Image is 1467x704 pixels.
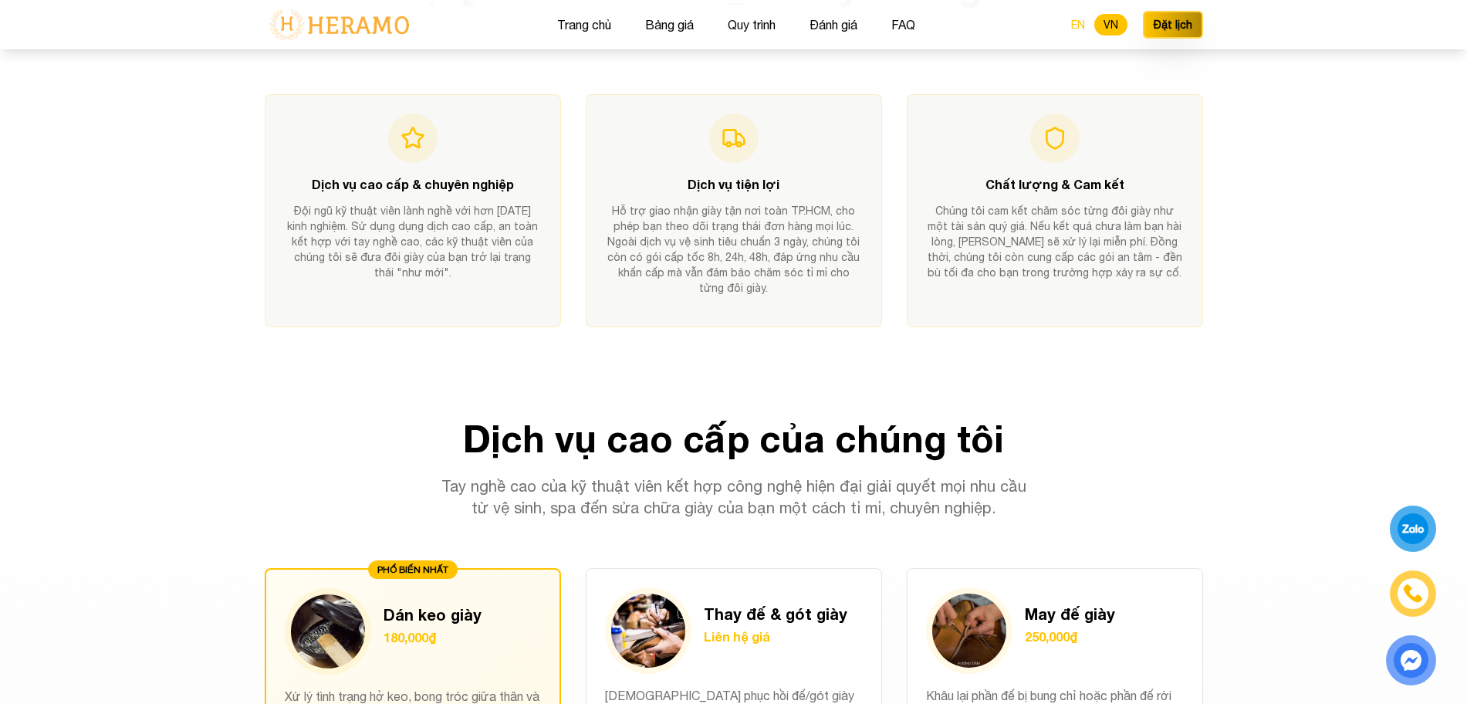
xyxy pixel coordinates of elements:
p: Hỗ trợ giao nhận giày tận nơi toàn TP.HCM, cho phép bạn theo dõi trạng thái đơn hàng mọi lúc. Ngo... [605,203,863,296]
a: phone-icon [1392,573,1434,614]
img: May đế giày [932,594,1006,668]
button: Quy trình [723,15,780,35]
h4: Dịch vụ cao cấp & chuyên nghiệp [284,175,542,194]
img: logo-with-text.png [265,8,414,41]
img: Dán keo giày [291,594,365,668]
button: Bảng giá [641,15,698,35]
button: Trang chủ [553,15,616,35]
button: VN [1094,14,1127,36]
p: 250,000₫ [1025,628,1115,646]
h3: May đế giày [1025,603,1115,624]
h4: Dịch vụ tiện lợi [605,175,863,194]
p: Tay nghề cao của kỹ thuật viên kết hợp công nghệ hiện đại giải quyết mọi nhu cầu từ vệ sinh, spa ... [438,476,1030,519]
img: Thay đế & gót giày [611,594,685,668]
img: phone-icon [1404,585,1421,602]
h4: Chất lượng & Cam kết [926,175,1184,194]
p: Liên hệ giá [704,628,847,646]
p: Chúng tôi cam kết chăm sóc từng đôi giày như một tài sản quý giá. Nếu kết quả chưa làm bạn hài lò... [926,203,1184,280]
p: Đội ngũ kỹ thuật viên lành nghề với hơn [DATE] kinh nghiệm. Sử dụng dụng dịch cao cấp, an toàn kế... [284,203,542,280]
div: PHỔ BIẾN NHẤT [368,560,458,579]
h2: Dịch vụ cao cấp của chúng tôi [265,420,1203,457]
button: Đánh giá [805,15,862,35]
button: FAQ [887,15,920,35]
h3: Thay đế & gót giày [704,603,847,624]
button: Đặt lịch [1143,11,1203,39]
button: EN [1062,14,1094,36]
p: 180,000₫ [384,628,482,647]
h3: Dán keo giày [384,604,482,625]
